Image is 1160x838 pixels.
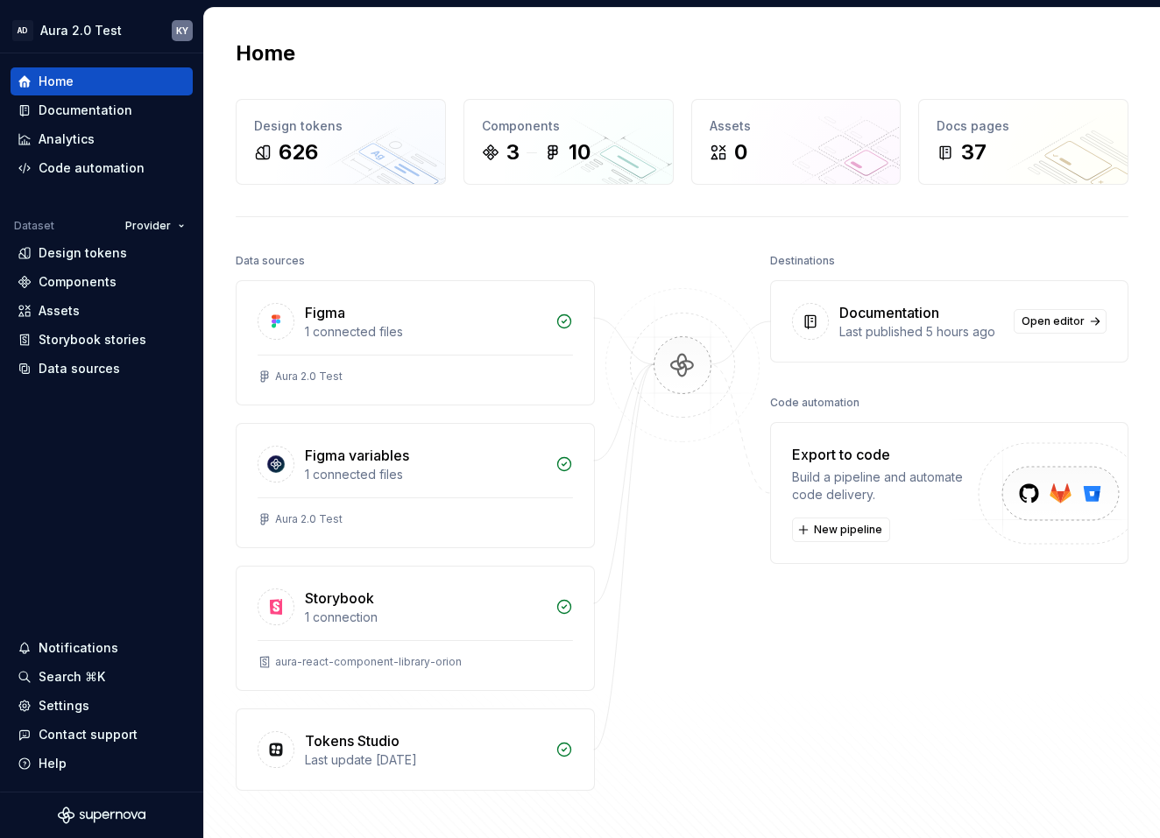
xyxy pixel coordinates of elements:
[11,634,193,662] button: Notifications
[236,423,595,548] a: Figma variables1 connected filesAura 2.0 Test
[39,697,89,715] div: Settings
[305,730,400,751] div: Tokens Studio
[11,96,193,124] a: Documentation
[275,512,343,526] div: Aura 2.0 Test
[39,159,145,177] div: Code automation
[11,326,193,354] a: Storybook stories
[691,99,902,185] a: Assets0
[39,668,105,686] div: Search ⌘K
[11,750,193,778] button: Help
[275,370,343,384] div: Aura 2.0 Test
[305,588,374,609] div: Storybook
[710,117,883,135] div: Assets
[792,468,981,504] div: Build a pipeline and automate code delivery.
[125,219,171,233] span: Provider
[937,117,1110,135] div: Docs pages
[734,138,747,166] div: 0
[236,708,595,791] a: Tokens StudioLast update [DATE]
[275,655,462,669] div: aura-react-component-library-orion
[11,663,193,691] button: Search ⌘K
[236,99,446,185] a: Design tokens626
[58,806,145,824] svg: Supernova Logo
[39,273,117,291] div: Components
[11,125,193,153] a: Analytics
[792,518,890,542] button: New pipeline
[12,20,33,41] div: AD
[39,130,95,148] div: Analytics
[1022,314,1085,328] span: Open editor
[14,219,54,233] div: Dataset
[40,22,122,39] div: Aura 2.0 Test
[11,692,193,720] a: Settings
[11,721,193,749] button: Contact support
[236,249,305,273] div: Data sources
[11,268,193,296] a: Components
[39,755,67,772] div: Help
[1014,309,1107,334] a: Open editor
[770,391,859,415] div: Code automation
[4,11,200,49] button: ADAura 2.0 TestKY
[11,67,193,95] a: Home
[305,609,545,626] div: 1 connection
[117,214,193,238] button: Provider
[39,244,127,262] div: Design tokens
[236,280,595,405] a: Figma1 connected filesAura 2.0 Test
[961,138,987,166] div: 37
[770,249,835,273] div: Destinations
[569,138,591,166] div: 10
[39,639,118,657] div: Notifications
[39,360,120,377] div: Data sources
[236,39,295,67] h2: Home
[305,466,545,483] div: 1 connected files
[305,323,545,341] div: 1 connected files
[39,73,74,90] div: Home
[279,138,318,166] div: 626
[305,445,409,466] div: Figma variables
[254,117,428,135] div: Design tokens
[792,444,981,465] div: Export to code
[918,99,1128,185] a: Docs pages37
[39,302,80,320] div: Assets
[839,323,1004,341] div: Last published 5 hours ago
[11,297,193,325] a: Assets
[839,302,939,323] div: Documentation
[39,726,138,743] div: Contact support
[176,24,188,38] div: KY
[506,138,520,166] div: 3
[39,102,132,119] div: Documentation
[39,331,146,349] div: Storybook stories
[305,751,545,769] div: Last update [DATE]
[305,302,345,323] div: Figma
[814,523,882,537] span: New pipeline
[11,239,193,267] a: Design tokens
[11,355,193,383] a: Data sources
[236,566,595,691] a: Storybook1 connectionaura-react-component-library-orion
[463,99,674,185] a: Components310
[482,117,655,135] div: Components
[11,154,193,182] a: Code automation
